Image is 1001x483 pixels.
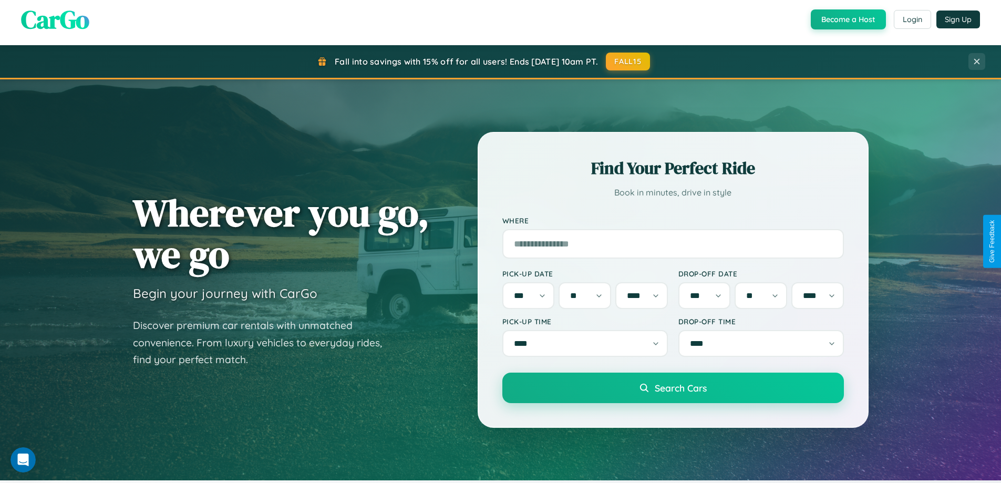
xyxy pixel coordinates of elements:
button: Login [894,10,931,29]
button: FALL15 [606,53,650,70]
h3: Begin your journey with CarGo [133,285,317,301]
label: Pick-up Time [502,317,668,326]
button: Become a Host [811,9,886,29]
label: Pick-up Date [502,269,668,278]
div: Give Feedback [988,220,996,263]
label: Drop-off Date [678,269,844,278]
label: Drop-off Time [678,317,844,326]
span: Search Cars [655,382,707,394]
iframe: Intercom live chat [11,447,36,472]
h1: Wherever you go, we go [133,192,429,275]
p: Discover premium car rentals with unmatched convenience. From luxury vehicles to everyday rides, ... [133,317,396,368]
p: Book in minutes, drive in style [502,185,844,200]
button: Sign Up [936,11,980,28]
span: CarGo [21,2,89,37]
h2: Find Your Perfect Ride [502,157,844,180]
button: Search Cars [502,373,844,403]
span: Fall into savings with 15% off for all users! Ends [DATE] 10am PT. [335,56,598,67]
label: Where [502,216,844,225]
